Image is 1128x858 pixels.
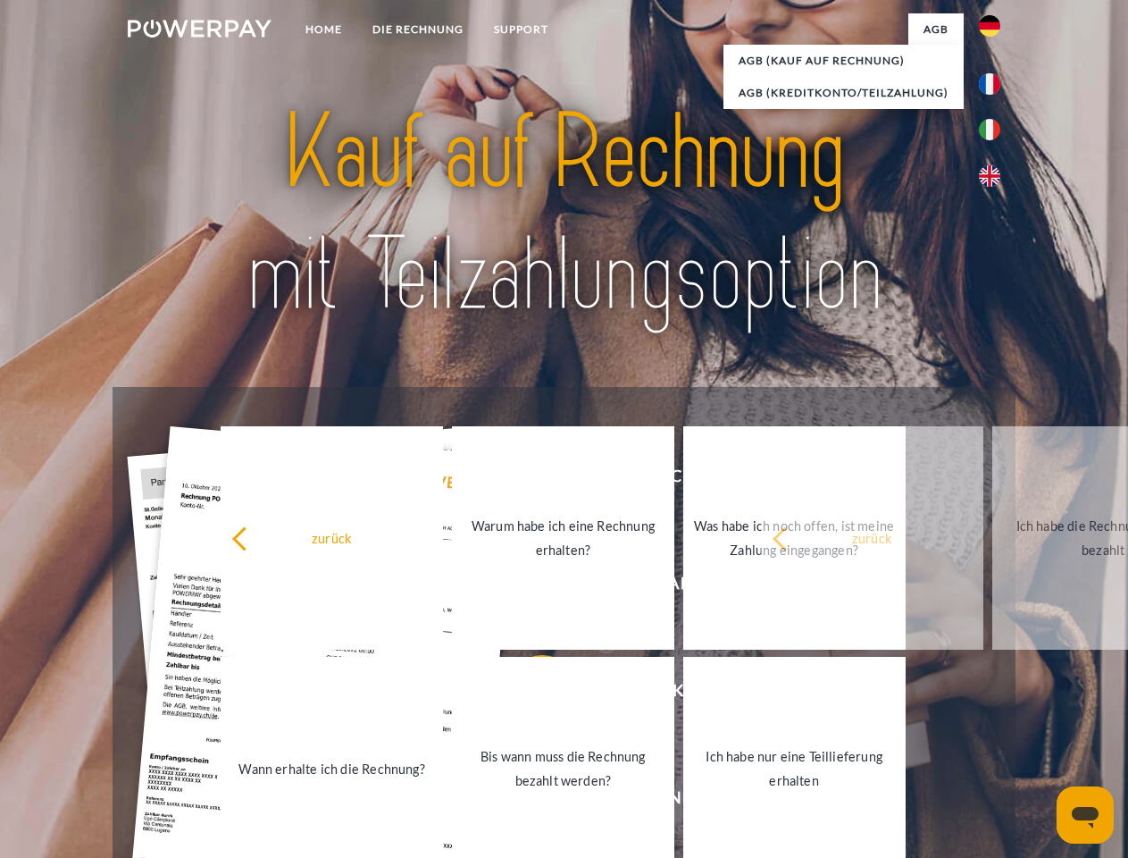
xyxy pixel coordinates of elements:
[979,73,1000,95] img: fr
[463,744,664,793] div: Bis wann muss die Rechnung bezahlt werden?
[231,526,432,550] div: zurück
[357,13,479,46] a: DIE RECHNUNG
[772,526,973,550] div: zurück
[723,45,964,77] a: AGB (Kauf auf Rechnung)
[908,13,964,46] a: agb
[979,165,1000,187] img: en
[479,13,564,46] a: SUPPORT
[231,756,432,780] div: Wann erhalte ich die Rechnung?
[694,744,895,793] div: Ich habe nur eine Teillieferung erhalten
[723,77,964,109] a: AGB (Kreditkonto/Teilzahlung)
[290,13,357,46] a: Home
[1057,786,1114,844] iframe: Schaltfläche zum Öffnen des Messaging-Fensters
[128,20,272,38] img: logo-powerpay-white.svg
[979,15,1000,37] img: de
[979,119,1000,140] img: it
[463,514,664,562] div: Warum habe ich eine Rechnung erhalten?
[694,514,895,562] div: Was habe ich noch offen, ist meine Zahlung eingegangen?
[171,86,957,342] img: title-powerpay_de.svg
[683,426,906,650] a: Was habe ich noch offen, ist meine Zahlung eingegangen?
